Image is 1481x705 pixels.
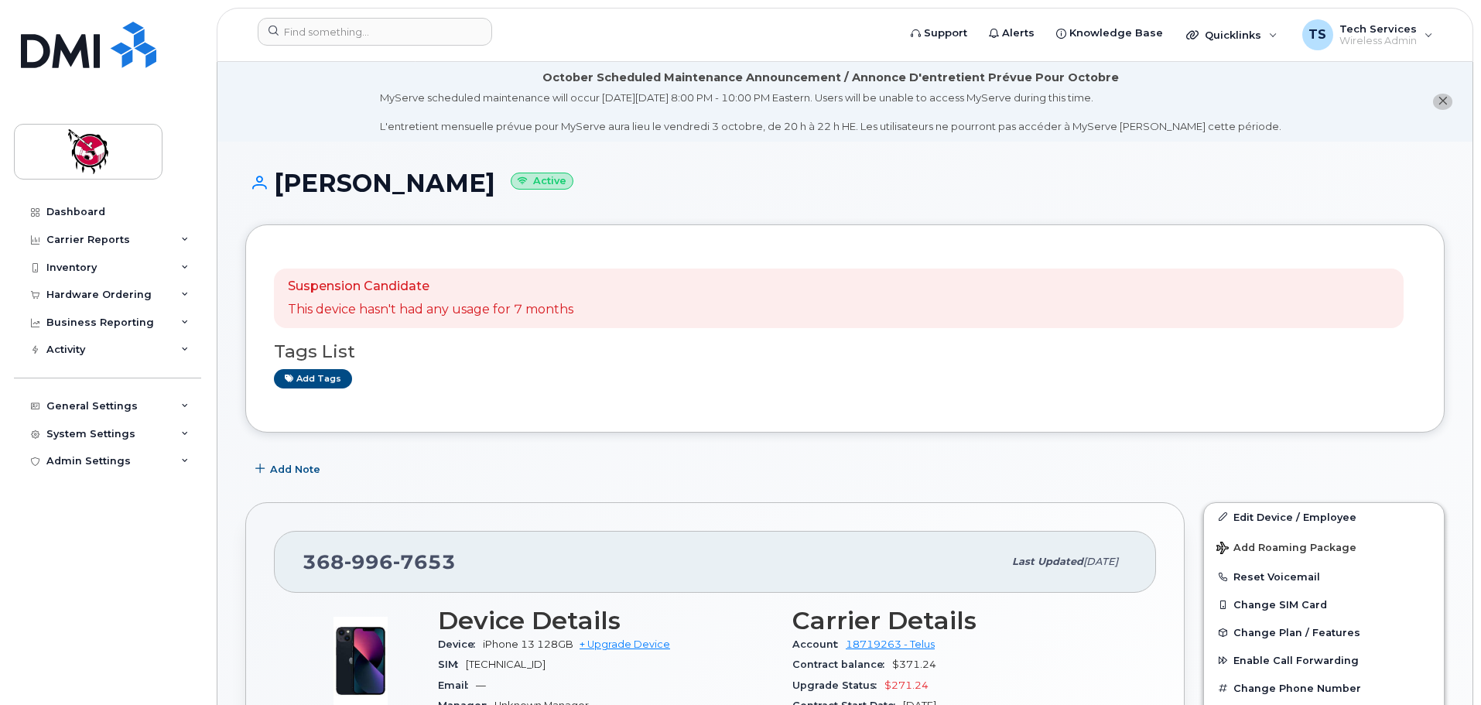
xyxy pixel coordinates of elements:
[542,70,1119,86] div: October Scheduled Maintenance Announcement / Annonce D'entretient Prévue Pour Octobre
[792,638,846,650] span: Account
[393,550,456,573] span: 7653
[511,173,573,190] small: Active
[245,456,333,484] button: Add Note
[1012,556,1083,567] span: Last updated
[792,679,884,691] span: Upgrade Status
[466,659,546,670] span: [TECHNICAL_ID]
[1204,590,1444,618] button: Change SIM Card
[303,550,456,573] span: 368
[1204,531,1444,563] button: Add Roaming Package
[1204,674,1444,702] button: Change Phone Number
[846,638,935,650] a: 18719263 - Telus
[483,638,573,650] span: iPhone 13 128GB
[1233,627,1360,638] span: Change Plan / Features
[1204,563,1444,590] button: Reset Voicemail
[288,278,573,296] p: Suspension Candidate
[1216,542,1356,556] span: Add Roaming Package
[270,462,320,477] span: Add Note
[1414,638,1469,693] iframe: Messenger Launcher
[438,679,476,691] span: Email
[274,369,352,388] a: Add tags
[438,607,774,635] h3: Device Details
[1204,503,1444,531] a: Edit Device / Employee
[580,638,670,650] a: + Upgrade Device
[274,342,1416,361] h3: Tags List
[438,638,483,650] span: Device
[476,679,486,691] span: —
[380,91,1281,134] div: MyServe scheduled maintenance will occur [DATE][DATE] 8:00 PM - 10:00 PM Eastern. Users will be u...
[792,607,1128,635] h3: Carrier Details
[884,679,929,691] span: $271.24
[1204,646,1444,674] button: Enable Call Forwarding
[245,169,1445,197] h1: [PERSON_NAME]
[1233,655,1359,666] span: Enable Call Forwarding
[288,301,573,319] p: This device hasn't had any usage for 7 months
[1083,556,1118,567] span: [DATE]
[438,659,466,670] span: SIM
[792,659,892,670] span: Contract balance
[344,550,393,573] span: 996
[1433,94,1452,110] button: close notification
[1204,618,1444,646] button: Change Plan / Features
[892,659,936,670] span: $371.24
